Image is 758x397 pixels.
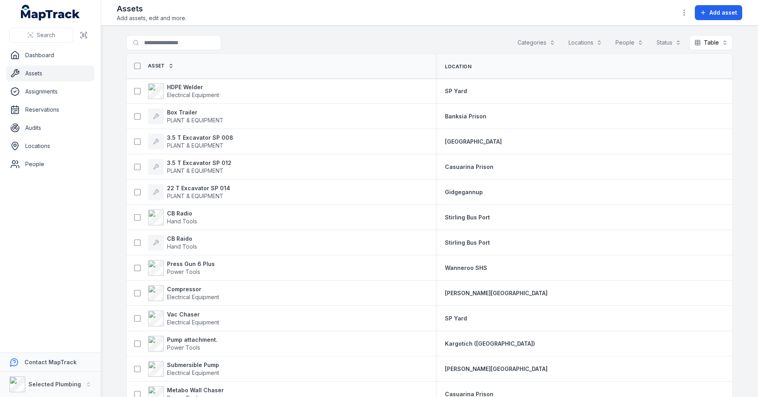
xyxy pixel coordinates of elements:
[167,268,200,275] span: Power Tools
[167,184,230,192] strong: 22 T Excavator SP 014
[37,31,55,39] span: Search
[167,336,218,344] strong: Pump attachment.
[445,112,486,120] a: Banksia Prison
[709,9,737,17] span: Add asset
[445,264,487,272] a: Wanneroo SHS
[445,340,535,347] span: Kargotich ([GEOGRAPHIC_DATA])
[24,359,77,365] strong: Contact MapTrack
[167,319,219,326] span: Electrical Equipment
[6,47,94,63] a: Dashboard
[117,3,186,14] h2: Assets
[167,344,200,351] span: Power Tools
[148,83,219,99] a: HDPE WelderElectrical Equipment
[148,336,218,352] a: Pump attachment.Power Tools
[445,289,548,297] a: [PERSON_NAME][GEOGRAPHIC_DATA]
[6,66,94,81] a: Assets
[445,290,548,296] span: [PERSON_NAME][GEOGRAPHIC_DATA]
[445,163,493,170] span: Casuarina Prison
[445,64,471,70] span: Location
[167,361,219,369] strong: Submersible Pump
[6,156,94,172] a: People
[445,239,490,246] span: Stirling Bus Port
[445,365,548,373] a: [PERSON_NAME][GEOGRAPHIC_DATA]
[167,134,233,142] strong: 3.5 T Excavator SP 008
[445,189,483,195] span: Gidgegannup
[167,142,223,149] span: PLANT & EQUIPMENT
[445,239,490,247] a: Stirling Bus Port
[445,340,535,348] a: Kargotich ([GEOGRAPHIC_DATA])
[28,381,81,388] strong: Selected Plumbing
[167,218,197,225] span: Hand Tools
[148,63,174,69] a: Asset
[148,210,197,225] a: CB RadioHand Tools
[6,102,94,118] a: Reservations
[6,84,94,99] a: Assignments
[148,159,231,175] a: 3.5 T Excavator SP 012PLANT & EQUIPMENT
[148,134,233,150] a: 3.5 T Excavator SP 008PLANT & EQUIPMENT
[6,120,94,136] a: Audits
[445,264,487,271] span: Wanneroo SHS
[445,188,483,196] a: Gidgegannup
[167,243,197,250] span: Hand Tools
[167,235,197,243] strong: CB Raido
[167,285,219,293] strong: Compressor
[167,369,219,376] span: Electrical Equipment
[148,109,223,124] a: Box TrailerPLANT & EQUIPMENT
[167,193,223,199] span: PLANT & EQUIPMENT
[167,294,219,300] span: Electrical Equipment
[167,311,219,318] strong: Vac Chaser
[148,361,219,377] a: Submersible PumpElectrical Equipment
[167,210,197,217] strong: CB Radio
[167,159,231,167] strong: 3.5 T Excavator SP 012
[148,235,197,251] a: CB RaidoHand Tools
[6,138,94,154] a: Locations
[148,311,219,326] a: Vac ChaserElectrical Equipment
[445,88,467,94] span: SP Yard
[445,213,490,221] a: Stirling Bus Port
[512,35,560,50] button: Categories
[167,117,223,124] span: PLANT & EQUIPMENT
[148,285,219,301] a: CompressorElectrical Equipment
[445,365,548,372] span: [PERSON_NAME][GEOGRAPHIC_DATA]
[445,138,502,145] span: [GEOGRAPHIC_DATA]
[445,87,467,95] a: SP Yard
[563,35,607,50] button: Locations
[117,14,186,22] span: Add assets, edit and more.
[21,5,80,21] a: MapTrack
[167,386,224,394] strong: Metabo Wall Chaser
[445,315,467,322] span: SP Yard
[167,260,215,268] strong: Press Gun 6 Plus
[167,167,223,174] span: PLANT & EQUIPMENT
[445,163,493,171] a: Casuarina Prison
[148,184,230,200] a: 22 T Excavator SP 014PLANT & EQUIPMENT
[689,35,733,50] button: Table
[9,28,73,43] button: Search
[610,35,648,50] button: People
[148,63,165,69] span: Asset
[651,35,686,50] button: Status
[167,109,223,116] strong: Box Trailer
[148,260,215,276] a: Press Gun 6 PlusPower Tools
[167,83,219,91] strong: HDPE Welder
[445,138,502,146] a: [GEOGRAPHIC_DATA]
[695,5,742,20] button: Add asset
[445,315,467,322] a: SP Yard
[167,92,219,98] span: Electrical Equipment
